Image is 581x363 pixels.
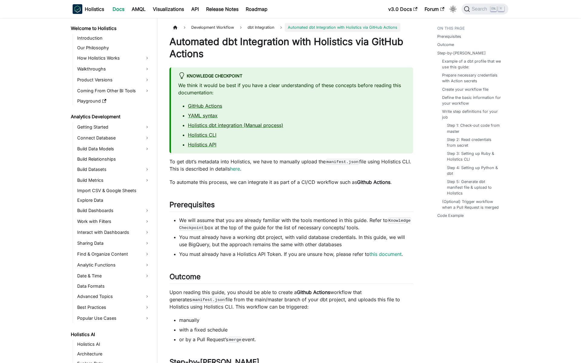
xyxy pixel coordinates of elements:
span: Development Workflow [188,23,237,32]
a: Holistics dbt integration (Manual process) [188,122,283,128]
a: Visualizations [149,4,188,14]
p: To get dbt’s metadata into Holistics, we have to manually upload the file using Holistics CLI. Th... [169,158,413,172]
a: Analytics Development [69,113,152,121]
a: AMQL [128,4,149,14]
a: Architecture [75,350,152,358]
a: HolisticsHolistics [73,4,104,14]
a: Advanced Topics [75,292,152,301]
a: Prepare necessary credentials with Action secrets [442,72,502,84]
button: Search (Ctrl+K) [461,4,508,15]
li: You must already have a working dbt project, with valid database credentials. In this guide, we w... [179,234,413,248]
a: Step 4: Setting up Python & dbt [447,165,500,176]
a: v3.0 Docs [385,4,421,14]
li: or by a Pull Request’s event. [179,336,413,343]
a: Step-by-[PERSON_NAME] [437,50,486,56]
p: We think it would be best if you have a clear understanding of these concepts before reading this... [178,82,406,96]
strong: Github Actions [357,179,390,185]
a: Create your workflow file [442,87,488,92]
a: Step 2: Read credentials from secret [447,137,500,148]
span: Automated dbt Integration with Holistics via GitHub Actions [285,23,400,32]
a: Work with Filters [75,217,152,226]
a: Sharing Data [75,238,152,248]
a: Holistics AI [75,340,152,348]
a: Our Philosophy [75,44,152,52]
a: Build Data Models [75,144,152,154]
nav: Breadcrumbs [169,23,413,32]
span: Search [470,6,491,12]
a: API [188,4,202,14]
a: Explore Data [75,196,152,204]
b: Holistics [85,5,104,13]
a: Introduction [75,34,152,42]
a: Connect Database [75,133,152,143]
a: YAML syntax [188,113,218,119]
a: Build Dashboards [75,206,152,215]
span: dbt Integration [248,25,274,30]
a: Roadmap [242,4,271,14]
a: Code Example [437,213,464,218]
a: Analytic Functions [75,260,152,270]
strong: Github Actions [297,289,330,295]
a: Example of a dbt profile that we use this guide: [442,58,502,70]
a: here [230,166,240,172]
a: Welcome to Holistics [69,24,152,33]
a: How Holistics Works [75,53,152,63]
a: Holistics AI [69,330,152,339]
a: Prerequisites [437,34,461,39]
a: Outcome [437,42,454,47]
button: Switch between dark and light mode (currently light mode) [448,4,458,14]
a: Holistics API [188,142,216,148]
nav: Docs sidebar [67,18,157,363]
a: Build Relationships [75,155,152,163]
a: Data Formats [75,282,152,290]
h2: Outcome [169,272,413,284]
div: Knowledge Checkpoint [178,72,406,80]
code: merge [228,337,242,343]
code: manifest.json [326,159,359,165]
a: Coming From Other BI Tools [75,86,152,96]
a: Find & Organize Content [75,249,152,259]
li: We will assume that you are already familiar with the tools mentioned in this guide. Refer to box... [179,217,413,231]
a: Release Notes [202,4,242,14]
a: GitHub Actions [188,103,222,109]
a: Getting Started [75,122,152,132]
a: Import CSV & Google Sheets [75,186,152,195]
a: Home page [169,23,181,32]
a: Interact with Dashboards [75,227,152,237]
a: Forum [421,4,448,14]
a: dbt Integration [245,23,277,32]
kbd: K [498,6,504,11]
code: manifest.json [192,297,225,303]
a: this document [369,251,402,257]
p: To automate this process, we can integrate it as part of a CI/CD workflow such as . [169,178,413,186]
a: Write step definitions for your job [442,109,502,120]
a: Step 5: Generate dbt manifest file & upload to Holistics [447,179,500,196]
h2: Prerequisites [169,200,413,212]
li: You must already have a Holistics API Token. If you are unsure how, please refer to . [179,250,413,258]
a: Product Versions [75,75,152,85]
li: with a fixed schedule [179,326,413,333]
a: Step 3: Setting up Ruby & Holistics CLI [447,151,500,162]
a: Step 1: Check-out code from master [447,123,500,134]
a: Build Metrics [75,175,152,185]
p: Upon reading this guide, you should be able to create a workflow that generates file from the mai... [169,289,413,310]
a: Best Practices [75,302,152,312]
a: Popular Use Cases [75,313,152,323]
a: Define the basic information for your workflow [442,95,502,106]
a: (Optional) Trigger workflow when a Pull Request is merged [442,199,502,210]
a: Docs [109,4,128,14]
a: Walkthroughs [75,64,152,74]
img: Holistics [73,4,82,14]
a: Build Datasets [75,165,152,174]
a: Date & Time [75,271,152,281]
a: Playground [75,97,152,105]
a: Holistics CLI [188,132,216,138]
h1: Automated dbt Integration with Holistics via GitHub Actions [169,36,413,60]
li: manually [179,316,413,324]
